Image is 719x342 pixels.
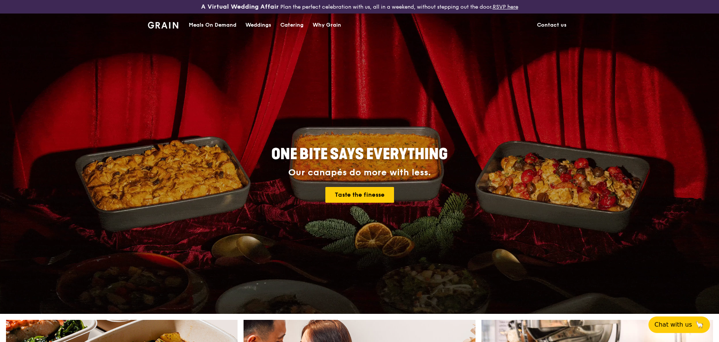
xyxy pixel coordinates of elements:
h3: A Virtual Wedding Affair [201,3,279,11]
a: Contact us [532,14,571,36]
div: Weddings [245,14,271,36]
img: Grain [148,22,178,29]
span: ONE BITE SAYS EVERYTHING [271,145,448,163]
button: Chat with us🦙 [648,316,710,333]
a: Catering [276,14,308,36]
a: RSVP here [493,4,518,10]
a: Why Grain [308,14,346,36]
div: Meals On Demand [189,14,236,36]
div: Plan the perfect celebration with us, all in a weekend, without stepping out the door. [143,3,576,11]
span: 🦙 [695,320,704,329]
div: Why Grain [313,14,341,36]
span: Chat with us [654,320,692,329]
div: Our canapés do more with less. [224,167,495,178]
a: Taste the finesse [325,187,394,203]
div: Catering [280,14,304,36]
a: Weddings [241,14,276,36]
a: GrainGrain [148,13,178,36]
